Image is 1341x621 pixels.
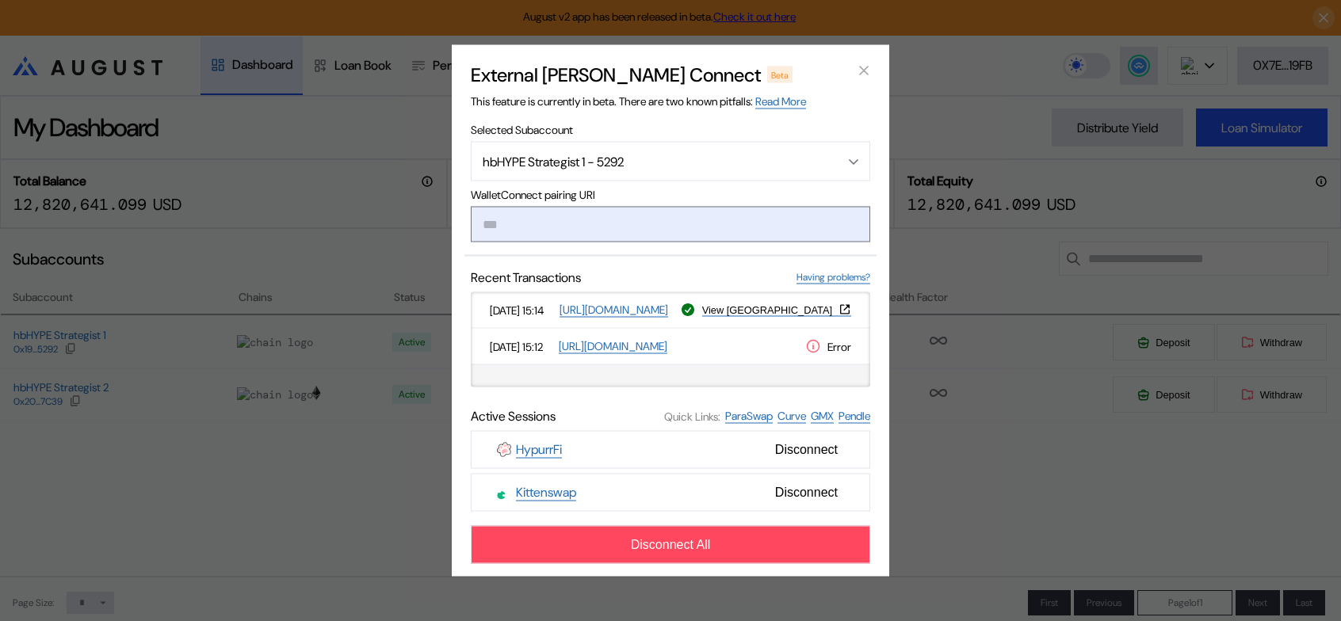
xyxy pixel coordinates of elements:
[497,443,511,457] img: HypurrFi
[797,271,870,284] a: Having problems?
[471,269,581,286] span: Recent Transactions
[769,479,844,506] span: Disconnect
[767,67,793,82] div: Beta
[471,94,806,109] span: This feature is currently in beta. There are two known pitfalls:
[769,436,844,463] span: Disconnect
[471,63,761,87] h2: External [PERSON_NAME] Connect
[559,339,667,354] a: [URL][DOMAIN_NAME]
[631,538,711,552] span: Disconnect All
[777,409,806,424] a: Curve
[725,409,773,424] a: ParaSwap
[811,409,834,424] a: GMX
[483,153,817,170] div: hbHYPE Strategist 1 - 5292
[851,58,877,83] button: close modal
[516,441,562,459] a: HypurrFi
[490,339,552,353] span: [DATE] 15:12
[664,409,720,423] span: Quick Links:
[471,188,870,202] span: WalletConnect pairing URI
[805,338,851,355] div: Error
[471,526,870,564] button: Disconnect All
[471,474,870,512] button: KittenswapKittenswapDisconnect
[755,94,806,109] a: Read More
[839,409,870,424] a: Pendle
[497,486,511,500] img: Kittenswap
[471,431,870,469] button: HypurrFiHypurrFiDisconnect
[702,303,851,317] a: View [GEOGRAPHIC_DATA]
[471,408,556,425] span: Active Sessions
[471,142,870,181] button: Open menu
[490,303,553,317] span: [DATE] 15:14
[471,123,870,137] span: Selected Subaccount
[560,303,668,318] a: [URL][DOMAIN_NAME]
[516,484,576,501] a: Kittenswap
[702,303,851,316] button: View [GEOGRAPHIC_DATA]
